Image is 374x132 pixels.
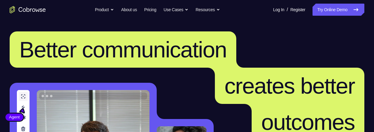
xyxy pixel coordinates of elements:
[95,4,114,16] button: Product
[291,4,305,16] a: Register
[273,4,284,16] a: Log In
[10,6,46,13] a: Go to the home page
[225,73,355,98] span: creates better
[19,37,227,62] span: Better communication
[313,4,364,16] a: Try Online Demo
[144,4,156,16] a: Pricing
[164,4,188,16] button: Use Cases
[196,4,220,16] button: Resources
[121,4,137,16] a: About us
[287,6,288,13] span: /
